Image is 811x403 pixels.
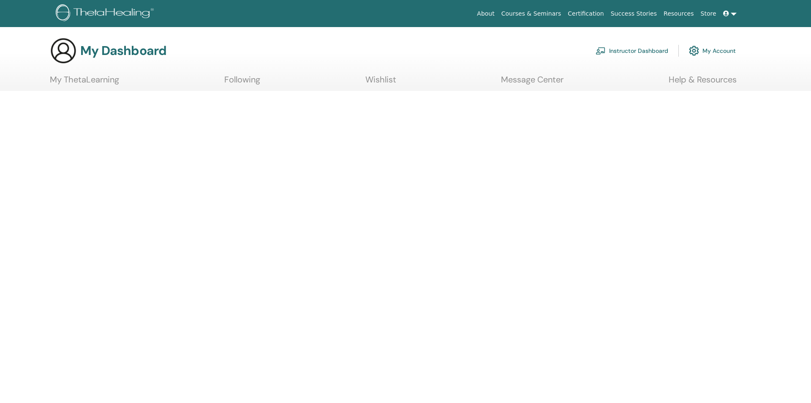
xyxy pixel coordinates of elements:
a: About [474,6,498,22]
a: My Account [689,41,736,60]
img: cog.svg [689,44,699,58]
a: Courses & Seminars [498,6,565,22]
a: Resources [660,6,697,22]
h3: My Dashboard [80,43,166,58]
a: Store [697,6,720,22]
img: generic-user-icon.jpg [50,37,77,64]
a: Success Stories [607,6,660,22]
a: Certification [564,6,607,22]
a: My ThetaLearning [50,74,119,91]
a: Following [224,74,260,91]
img: logo.png [56,4,157,23]
a: Message Center [501,74,563,91]
a: Instructor Dashboard [596,41,668,60]
a: Wishlist [365,74,396,91]
img: chalkboard-teacher.svg [596,47,606,55]
a: Help & Resources [669,74,737,91]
